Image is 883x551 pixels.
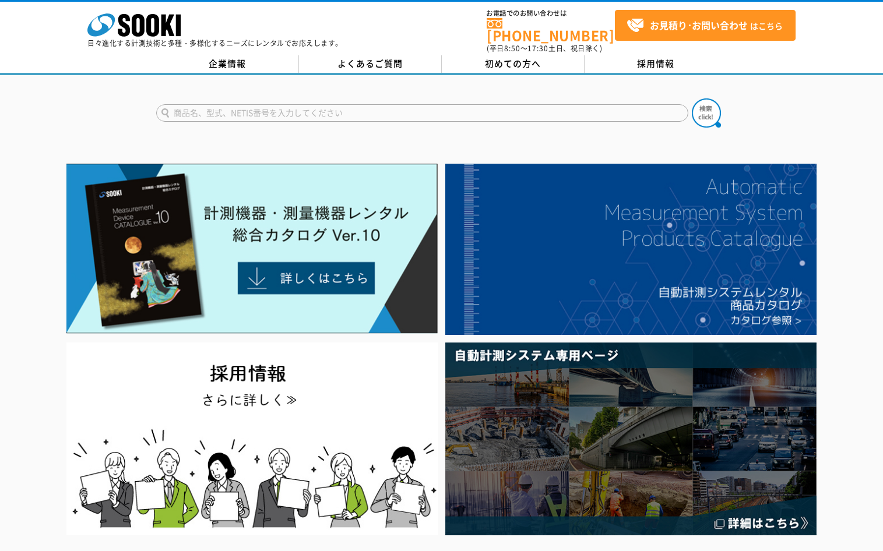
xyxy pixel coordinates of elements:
span: (平日 ～ 土日、祝日除く) [487,43,602,54]
img: btn_search.png [692,98,721,128]
span: お電話でのお問い合わせは [487,10,615,17]
span: 初めての方へ [485,57,541,70]
img: Catalog Ver10 [66,164,438,334]
a: 企業情報 [156,55,299,73]
a: お見積り･お問い合わせはこちら [615,10,796,41]
input: 商品名、型式、NETIS番号を入力してください [156,104,688,122]
a: [PHONE_NUMBER] [487,18,615,42]
strong: お見積り･お問い合わせ [650,18,748,32]
a: 採用情報 [585,55,727,73]
img: SOOKI recruit [66,342,438,535]
a: よくあるご質問 [299,55,442,73]
img: 自動計測システム専用ページ [445,342,817,535]
a: 初めての方へ [442,55,585,73]
p: 日々進化する計測技術と多種・多様化するニーズにレンタルでお応えします。 [87,40,343,47]
span: 8:50 [504,43,520,54]
span: 17:30 [527,43,548,54]
img: 自動計測システムカタログ [445,164,817,335]
span: はこちら [627,17,783,34]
